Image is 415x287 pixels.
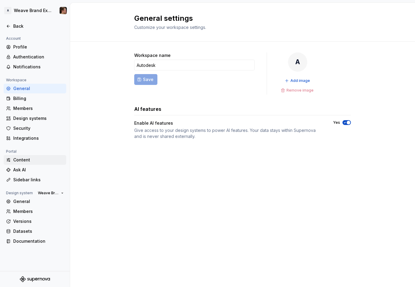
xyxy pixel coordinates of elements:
div: Give access to your design systems to power AI features. Your data stays within Supernova and is ... [134,127,322,139]
div: Members [13,208,64,214]
div: Workspace [4,76,29,84]
a: General [4,84,66,93]
h3: AI features [134,105,161,113]
div: Members [13,105,64,111]
a: Design systems [4,114,66,123]
div: Documentation [13,238,64,244]
div: Weave Brand Extended [14,8,52,14]
div: General [13,198,64,204]
a: Integrations [4,133,66,143]
a: Members [4,104,66,113]
div: Enable AI features [134,120,322,126]
a: General [4,197,66,206]
div: General [13,86,64,92]
div: A [288,52,307,72]
label: Yes [333,120,340,125]
span: Add image [290,78,310,83]
span: Customize your workspace settings. [134,25,206,30]
a: Datasets [4,226,66,236]
div: Authentication [13,54,64,60]
span: Weave Brand Extended [38,191,59,195]
a: Ask AI [4,165,66,175]
a: Security [4,123,66,133]
div: Back [13,23,64,29]
div: Billing [13,95,64,101]
button: AWeave Brand ExtendedAlexis Morin [1,4,69,17]
div: Notifications [13,64,64,70]
div: Integrations [13,135,64,141]
div: Content [13,157,64,163]
div: Account [4,35,23,42]
div: Design systems [13,115,64,121]
a: Documentation [4,236,66,246]
a: Sidebar links [4,175,66,185]
div: Datasets [13,228,64,234]
h2: General settings [134,14,344,23]
a: Billing [4,94,66,103]
label: Workspace name [134,52,171,58]
div: Security [13,125,64,131]
a: Notifications [4,62,66,72]
button: Add image [283,76,313,85]
a: Authentication [4,52,66,62]
svg: Supernova Logo [20,276,50,282]
div: A [4,7,11,14]
div: Sidebar links [13,177,64,183]
div: Versions [13,218,64,224]
a: Profile [4,42,66,52]
div: Profile [13,44,64,50]
a: Versions [4,217,66,226]
div: Ask AI [13,167,64,173]
a: Content [4,155,66,165]
div: Design system [4,189,35,197]
a: Back [4,21,66,31]
div: Portal [4,148,19,155]
img: Alexis Morin [60,7,67,14]
a: Members [4,207,66,216]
